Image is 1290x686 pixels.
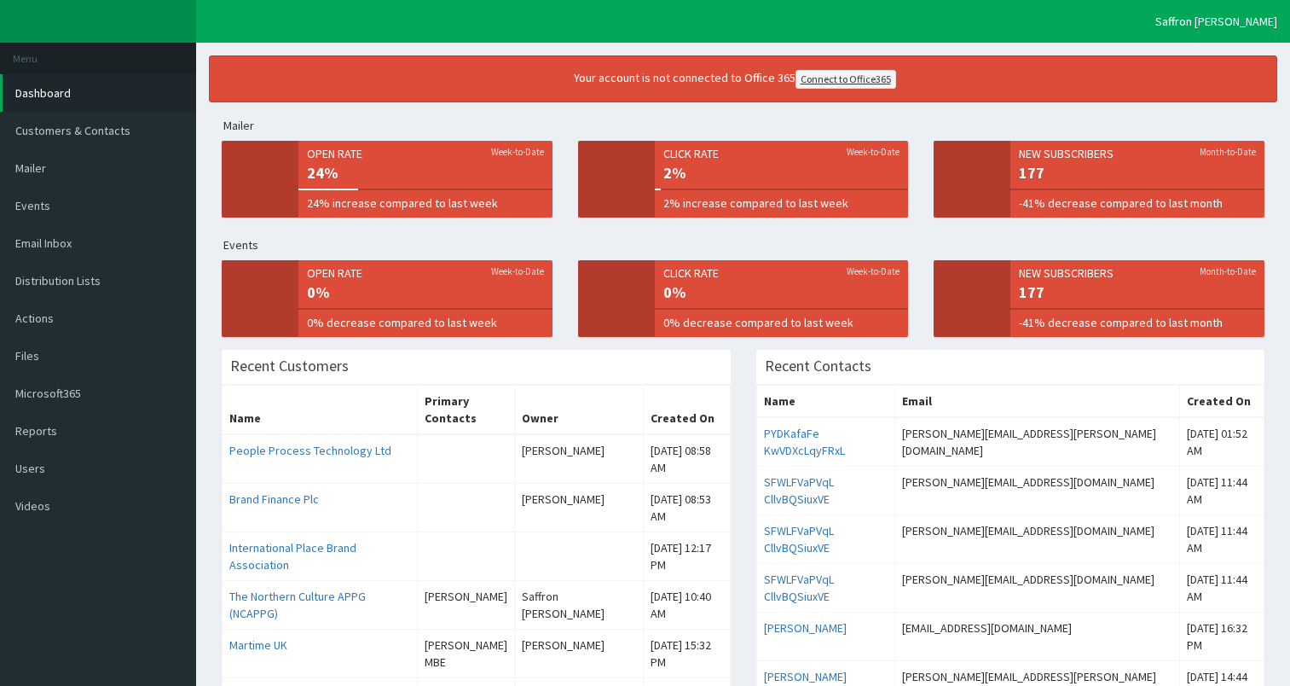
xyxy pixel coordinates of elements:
[1200,265,1256,278] small: Month-to-Date
[515,581,644,630] td: Saffron [PERSON_NAME]
[229,540,356,573] a: International Place Brand Association
[895,564,1180,613] td: [PERSON_NAME][EMAIL_ADDRESS][DOMAIN_NAME]
[15,198,50,213] span: Events
[764,572,834,604] a: SFWLFVaPVqL CllvBQSiuxVE
[1200,145,1256,159] small: Month-to-Date
[229,443,391,458] a: People Process Technology Ltd
[895,613,1180,661] td: [EMAIL_ADDRESS][DOMAIN_NAME]
[515,386,644,435] th: Owner
[15,85,71,101] span: Dashboard
[756,386,895,418] th: Name
[644,581,730,630] td: [DATE] 10:40 AM
[663,162,900,184] span: 2%
[764,620,847,636] a: [PERSON_NAME]
[15,123,130,138] span: Customers & Contacts
[307,265,544,282] span: Open rate
[1019,314,1256,331] span: -41% decrease compared to last month
[229,589,366,621] a: The Northern Culture APPG (NCAPPG)
[1019,162,1256,184] span: 177
[1179,417,1264,467] td: [DATE] 01:52 AM
[15,348,39,363] span: Files
[229,491,319,507] a: Brand Finance Plc
[223,239,1277,252] h5: Events
[491,145,544,159] small: Week-to-Date
[1179,564,1264,613] td: [DATE] 11:44 AM
[847,265,900,278] small: Week-to-Date
[1019,145,1256,162] span: New Subscribers
[15,461,45,476] span: Users
[1155,14,1277,29] span: Saffron [PERSON_NAME]
[515,484,644,532] td: [PERSON_NAME]
[418,386,515,435] th: Primary Contacts
[764,474,834,507] a: SFWLFVaPVqL CllvBQSiuxVE
[515,434,644,484] td: [PERSON_NAME]
[1179,515,1264,564] td: [DATE] 11:44 AM
[229,637,287,653] a: Martime UK
[15,311,54,326] span: Actions
[418,581,515,630] td: [PERSON_NAME]
[663,265,900,282] span: Click rate
[895,417,1180,467] td: [PERSON_NAME][EMAIL_ADDRESS][PERSON_NAME][DOMAIN_NAME]
[223,386,418,435] th: Name
[895,386,1180,418] th: Email
[765,358,871,374] h3: Recent Contacts
[847,145,900,159] small: Week-to-Date
[15,498,50,514] span: Videos
[15,386,81,401] span: Microsoft365
[15,423,57,439] span: Reports
[1019,195,1256,212] span: -41% decrease compared to last month
[15,273,101,288] span: Distribution Lists
[663,145,900,162] span: Click rate
[895,467,1180,515] td: [PERSON_NAME][EMAIL_ADDRESS][DOMAIN_NAME]
[1179,613,1264,661] td: [DATE] 16:32 PM
[418,630,515,678] td: [PERSON_NAME] MBE
[644,434,730,484] td: [DATE] 08:58 AM
[764,523,834,555] a: SFWLFVaPVqL CllvBQSiuxVE
[663,314,900,331] span: 0% decrease compared to last week
[644,484,730,532] td: [DATE] 08:53 AM
[307,314,544,331] span: 0% decrease compared to last week
[307,162,544,184] span: 24%
[230,358,349,374] h3: Recent Customers
[644,630,730,678] td: [DATE] 15:32 PM
[515,630,644,678] td: [PERSON_NAME]
[644,386,730,435] th: Created On
[307,145,544,162] span: Open rate
[795,70,896,89] a: Connect to Office365
[307,195,544,212] span: 24% increase compared to last week
[895,515,1180,564] td: [PERSON_NAME][EMAIL_ADDRESS][DOMAIN_NAME]
[663,195,900,212] span: 2% increase compared to last week
[15,235,72,251] span: Email Inbox
[663,282,900,304] span: 0%
[1019,265,1256,282] span: New Subscribers
[1179,467,1264,515] td: [DATE] 11:44 AM
[307,282,544,304] span: 0%
[1019,282,1256,304] span: 177
[491,265,544,278] small: Week-to-Date
[644,532,730,581] td: [DATE] 12:17 PM
[764,669,847,684] a: [PERSON_NAME]
[764,426,845,458] a: PYDKafaFe KwVDXcLqyFRxL
[223,119,1277,132] h5: Mailer
[15,160,46,176] span: Mailer
[1179,386,1264,418] th: Created On
[249,69,1221,89] div: Your account is not connected to Office 365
